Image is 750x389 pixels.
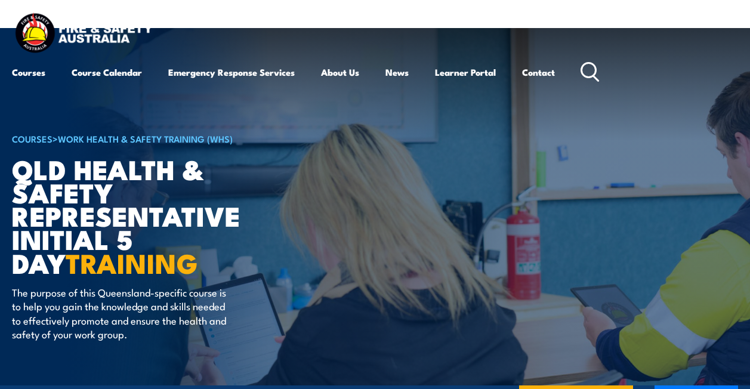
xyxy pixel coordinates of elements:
[12,157,307,274] h1: QLD Health & Safety Representative Initial 5 Day
[66,242,198,283] strong: TRAINING
[168,58,295,87] a: Emergency Response Services
[12,132,53,145] a: COURSES
[385,58,409,87] a: News
[12,131,307,146] h6: >
[12,285,230,341] p: The purpose of this Queensland-specific course is to help you gain the knowledge and skills neede...
[72,58,142,87] a: Course Calendar
[522,58,555,87] a: Contact
[58,132,233,145] a: Work Health & Safety Training (WHS)
[435,58,496,87] a: Learner Portal
[321,58,359,87] a: About Us
[12,58,45,87] a: Courses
